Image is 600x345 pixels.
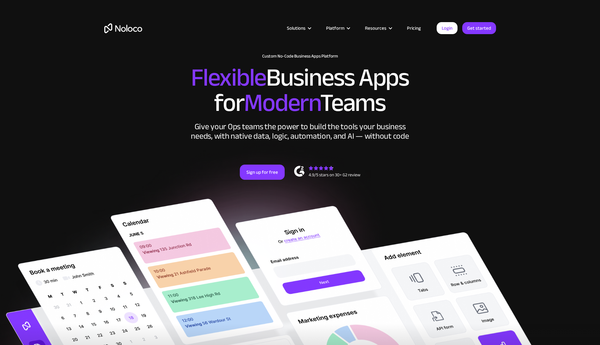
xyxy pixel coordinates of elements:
[104,23,142,33] a: home
[244,79,320,126] span: Modern
[399,24,429,32] a: Pricing
[365,24,386,32] div: Resources
[279,24,318,32] div: Solutions
[357,24,399,32] div: Resources
[191,54,266,101] span: Flexible
[104,65,496,116] h2: Business Apps for Teams
[326,24,344,32] div: Platform
[462,22,496,34] a: Get started
[287,24,306,32] div: Solutions
[190,122,411,141] div: Give your Ops teams the power to build the tools your business needs, with native data, logic, au...
[437,22,458,34] a: Login
[240,165,285,180] a: Sign up for free
[318,24,357,32] div: Platform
